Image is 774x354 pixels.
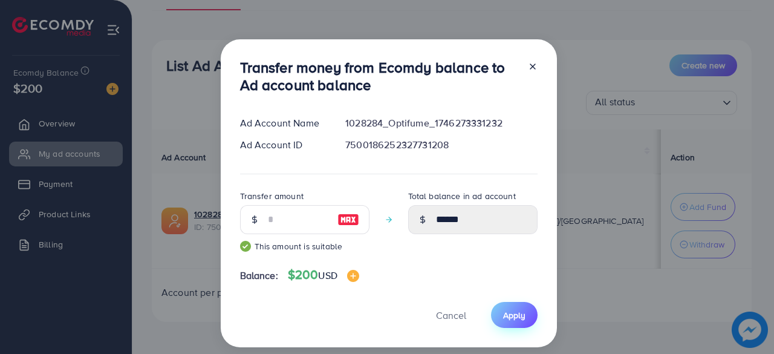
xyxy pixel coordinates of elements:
h3: Transfer money from Ecomdy balance to Ad account balance [240,59,518,94]
span: Balance: [240,269,278,283]
small: This amount is suitable [240,240,369,252]
div: Ad Account ID [230,138,336,152]
div: Ad Account Name [230,116,336,130]
div: 7500186252327731208 [336,138,547,152]
label: Transfer amount [240,190,304,202]
img: image [347,270,359,282]
div: 1028284_Optifume_1746273331232 [336,116,547,130]
button: Apply [491,302,538,328]
span: Cancel [436,309,466,322]
img: image [337,212,359,227]
h4: $200 [288,267,359,283]
button: Cancel [421,302,481,328]
img: guide [240,241,251,252]
span: USD [318,269,337,282]
span: Apply [503,309,525,321]
label: Total balance in ad account [408,190,516,202]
